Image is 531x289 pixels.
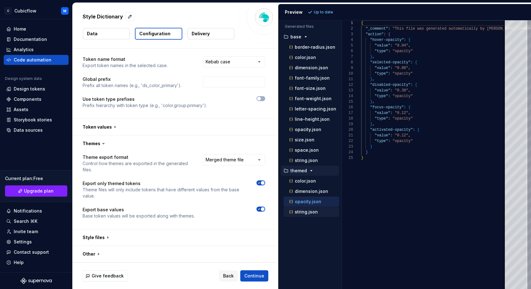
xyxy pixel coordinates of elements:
div: 9 [342,65,353,71]
p: base [290,34,301,39]
div: 14 [342,93,353,99]
p: Use token type prefixes [83,96,207,102]
button: Delivery [188,28,234,39]
a: Invite team [4,227,69,237]
button: Contact support [4,247,69,257]
div: M [63,8,66,13]
p: Export only themed tokens [83,180,245,187]
div: 24 [342,149,353,155]
span: "value" [375,88,390,93]
div: 12 [342,82,353,88]
button: Continue [240,270,268,282]
div: Storybook stories [14,117,52,123]
p: Data [87,31,98,37]
p: dimension.json [295,189,328,194]
button: CCubicflowM [1,4,71,17]
div: Current plan : Free [5,175,67,182]
div: Assets [14,106,28,113]
span: : [388,116,390,121]
p: font-weight.json [295,96,332,101]
div: 23 [342,144,353,149]
button: color.json [284,178,339,184]
p: Token name format [83,56,168,62]
button: Data [83,28,130,39]
span: : [388,71,390,76]
span: : [404,38,406,42]
span: "0.12" [395,133,408,138]
div: 18 [342,116,353,121]
button: string.json [284,157,339,164]
div: Design tokens [14,86,45,92]
span: , [372,77,375,81]
div: 2 [342,26,353,32]
span: Upgrade plan [24,188,54,194]
p: Base token values will be exported along with themes. [83,213,195,219]
span: "value" [375,133,390,138]
span: { [415,60,417,65]
div: Data sources [14,127,43,133]
span: : [413,128,415,132]
span: "value" [375,66,390,70]
span: : [388,49,390,53]
div: 22 [342,138,353,144]
div: 21 [342,133,353,138]
div: 5 [342,43,353,48]
p: string.json [295,209,318,214]
span: "type" [375,116,388,121]
a: Data sources [4,125,69,135]
button: color.json [284,54,339,61]
button: line-height.json [284,116,339,123]
a: Upgrade plan [5,185,67,197]
div: 8 [342,60,353,65]
button: space.json [284,147,339,154]
span: : [388,27,390,31]
span: "opacity" [392,139,413,143]
span: { [408,38,410,42]
p: dimension.json [295,65,328,70]
span: "opacity" [392,71,413,76]
span: Continue [244,273,264,279]
p: Style Dictionary [83,13,123,20]
div: C [4,7,12,15]
span: "activated-opacity" [370,128,413,132]
p: Control how themes are exported in the generated files. [83,160,192,173]
span: : [390,43,392,48]
div: 19 [342,121,353,127]
span: : [384,32,386,37]
p: themed [290,168,307,173]
span: "type" [375,139,388,143]
span: : [388,94,390,98]
span: : [390,88,392,93]
span: : [404,105,406,110]
span: } [370,122,372,126]
span: , [372,100,375,104]
div: Cubicflow [14,8,36,14]
span: : [410,60,413,65]
p: line-height.json [295,117,330,122]
div: Home [14,26,26,32]
span: } [370,77,372,81]
p: opacity.json [295,199,321,204]
button: Notifications [4,206,69,216]
a: Supernova Logo [21,278,52,284]
p: font-family.json [295,76,330,81]
div: 17 [342,110,353,116]
span: "opacity" [392,49,413,53]
div: 7 [342,54,353,60]
span: Back [223,273,234,279]
div: 15 [342,99,353,105]
a: Home [4,24,69,34]
p: space.json [295,148,319,153]
span: : [388,139,390,143]
div: 3 [342,32,353,37]
button: base [281,33,339,40]
button: Configuration [135,28,182,40]
span: { [408,105,410,110]
span: "0.04" [395,43,408,48]
span: } [361,156,363,160]
span: "hover-opacity" [370,38,404,42]
span: , [408,88,410,93]
div: Design system data [5,76,42,81]
div: 1 [342,20,353,26]
p: letter-spacing.json [295,106,336,111]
